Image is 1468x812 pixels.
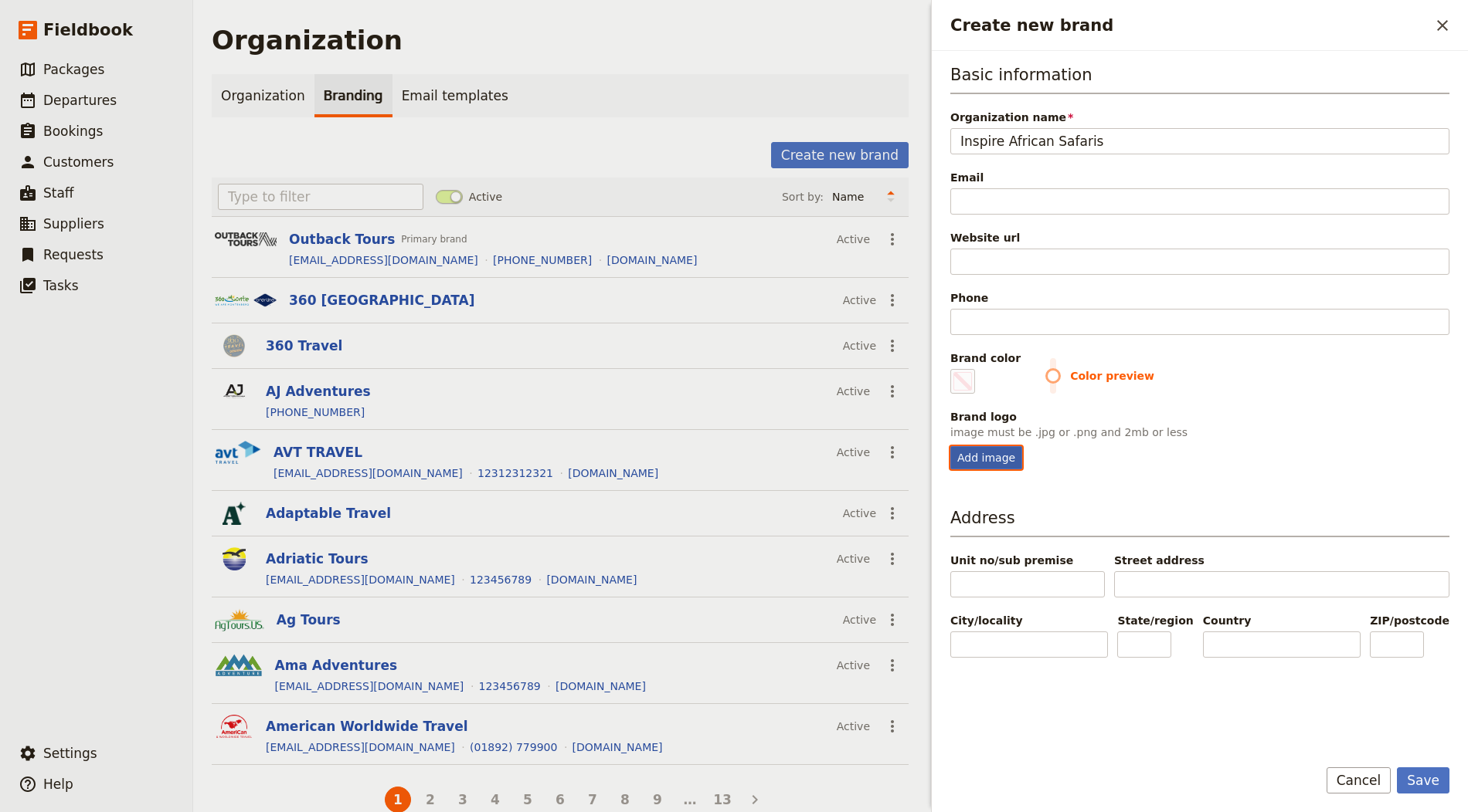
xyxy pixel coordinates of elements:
input: Unit no/sub premise [950,571,1105,597]
span: Customers [43,154,114,170]
input: Website url [950,249,1449,275]
img: Logo [215,654,263,677]
img: Logo [215,715,253,738]
img: Logo [215,380,253,403]
a: 123456789 [479,678,541,694]
span: Suppliers [43,216,104,232]
button: Adaptable Travel [266,504,391,523]
a: [EMAIL_ADDRESS][DOMAIN_NAME] [274,465,463,481]
button: Actions [879,287,906,313]
h1: Organization [212,25,403,56]
input: City/locality [950,631,1108,658]
input: Email [950,188,1449,215]
div: Active [837,546,870,572]
div: Active [837,378,870,404]
div: Brand logo [950,409,1449,425]
img: Logo [215,502,253,525]
a: 123456789 [470,572,532,587]
button: AVT TRAVEL [274,443,362,462]
button: Save [1397,767,1449,793]
button: Actions [879,713,906,739]
div: Add image [950,446,1022,469]
div: Active [837,439,870,465]
span: Street address [1114,553,1449,568]
button: Actions [879,439,906,465]
button: Actions [879,500,906,526]
input: Country [1203,631,1361,658]
div: Email [950,170,1449,185]
a: [DOMAIN_NAME] [607,252,697,268]
span: Settings [43,746,97,761]
div: Website url [950,230,1449,245]
button: Close drawer [1429,12,1456,39]
input: Organization name [950,128,1449,154]
span: Bookings [43,123,103,139]
a: [DOMAIN_NAME] [573,739,663,755]
a: [EMAIL_ADDRESS][DOMAIN_NAME] [266,739,455,755]
button: AJ Adventures [266,382,371,401]
input: Street address [1114,571,1449,597]
span: Country [1203,613,1361,628]
a: [DOMAIN_NAME] [568,465,658,481]
input: Type to filter [218,184,423,210]
button: Actions [879,607,906,633]
a: Email templates [392,74,518,117]
img: Logo [215,334,253,357]
span: Brand color [950,350,1021,366]
span: Unit no/sub premise [950,553,1105,568]
a: [PHONE_NUMBER] [493,252,592,268]
span: Sort by: [782,189,824,205]
span: Staff [43,185,74,201]
button: Actions [879,226,906,252]
div: Active [843,607,876,633]
span: Fieldbook [43,19,133,42]
div: Phone [950,290,1449,306]
button: Cancel [1327,767,1392,793]
span: Tasks [43,278,79,293]
div: Active [837,226,870,252]
span: Primary brand [401,233,467,245]
div: Active [843,333,876,359]
span: Requests [43,247,104,262]
button: Ama Adventures [275,656,398,675]
button: 360 Travel [266,337,342,355]
h3: Basic information [950,63,1449,94]
span: ZIP/postcode [1370,613,1449,628]
button: Outback Tours [289,230,395,249]
a: [PHONE_NUMBER] [266,404,365,420]
a: [EMAIL_ADDRESS][DOMAIN_NAME] [275,678,464,694]
button: American Worldwide Travel [266,717,468,736]
a: [DOMAIN_NAME] [556,678,646,694]
a: [DOMAIN_NAME] [546,572,637,587]
img: Logo [215,441,261,464]
button: Create new brand [771,142,909,168]
p: image must be .jpg or .png and 2mb or less [950,425,1449,440]
button: Ag Tours [277,611,341,629]
input: Phone [950,309,1449,335]
span: Help [43,776,73,792]
span: Active [469,189,502,205]
a: [EMAIL_ADDRESS][DOMAIN_NAME] [266,572,455,587]
a: [EMAIL_ADDRESS][DOMAIN_NAME] [289,252,478,268]
a: (01892) 779900 [470,739,557,755]
img: Logo [215,293,277,307]
input: ZIP/postcode [1370,631,1424,658]
img: Logo [215,232,277,246]
a: Organization [212,74,314,117]
button: Actions [879,652,906,678]
span: Organization name [950,110,1449,125]
span: Packages [43,62,104,77]
div: Active [843,287,876,313]
button: Actions [879,378,906,404]
img: Logo [215,608,264,631]
div: Active [843,500,876,526]
select: Sort by: [825,185,879,208]
a: Branding [314,74,392,117]
button: Adriatic Tours [266,550,369,568]
button: Actions [879,546,906,572]
button: Actions [879,333,906,359]
span: Color preview [1045,368,1449,384]
li: … [674,787,706,812]
h2: Create new brand [950,14,1429,37]
img: Logo [215,547,253,570]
